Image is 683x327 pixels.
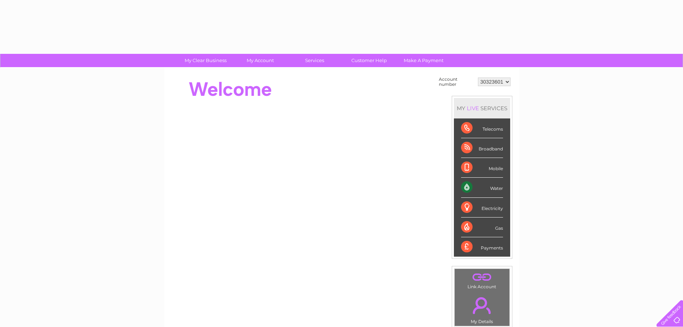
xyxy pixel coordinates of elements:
a: My Clear Business [176,54,235,67]
div: Water [461,178,503,197]
div: MY SERVICES [454,98,510,118]
div: Telecoms [461,118,503,138]
div: Gas [461,218,503,237]
div: Broadband [461,138,503,158]
td: My Details [454,291,510,326]
a: . [456,271,508,283]
td: Link Account [454,268,510,291]
div: Mobile [461,158,503,178]
a: Customer Help [340,54,399,67]
a: . [456,293,508,318]
a: Make A Payment [394,54,453,67]
div: Payments [461,237,503,257]
a: Services [285,54,344,67]
a: My Account [231,54,290,67]
div: LIVE [465,105,480,112]
td: Account number [437,75,476,89]
div: Electricity [461,198,503,218]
